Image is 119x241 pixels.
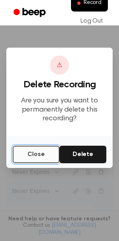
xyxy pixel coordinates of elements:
[13,146,59,163] button: Close
[13,79,106,90] h3: Delete Recording
[8,5,53,21] a: Beep
[73,12,111,31] a: Log Out
[13,96,106,123] p: Are you sure you want to permanently delete this recording?
[50,56,69,75] div: ⚠
[59,146,106,163] button: Delete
